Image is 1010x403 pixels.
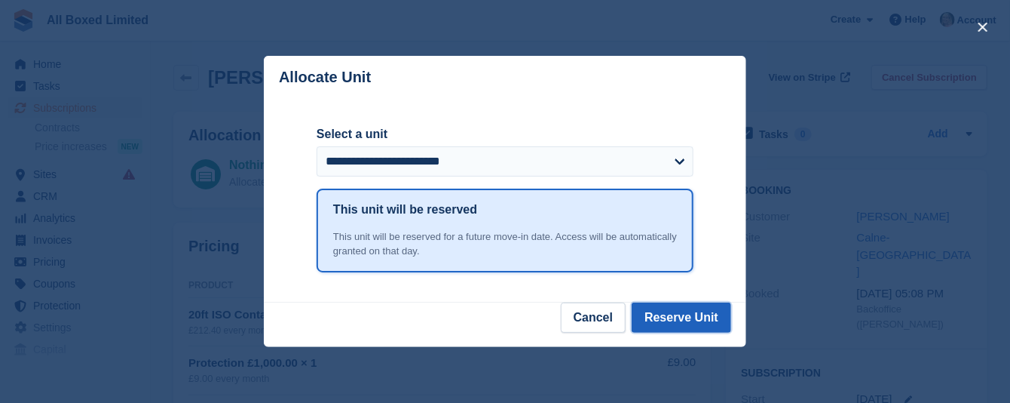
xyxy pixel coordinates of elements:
[317,125,693,143] label: Select a unit
[333,229,677,259] div: This unit will be reserved for a future move-in date. Access will be automatically granted on tha...
[279,69,371,86] p: Allocate Unit
[333,201,477,219] h1: This unit will be reserved
[971,15,995,39] button: close
[561,303,626,333] button: Cancel
[632,303,731,333] button: Reserve Unit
